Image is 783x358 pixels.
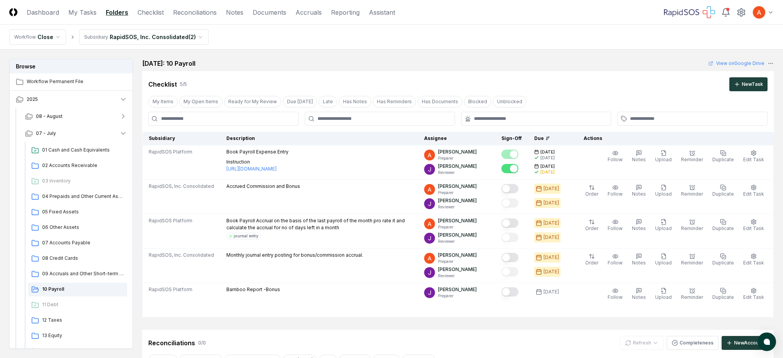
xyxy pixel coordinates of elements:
span: 10 Payroll [42,286,124,293]
span: 08 Credit Cards [42,255,124,262]
a: 11 Debt [28,298,127,312]
button: Edit Task [742,183,766,199]
a: Reporting [331,8,360,17]
div: [DATE] [544,288,559,295]
button: Notes [630,148,647,165]
span: Order [585,191,598,197]
span: 07 - July [36,130,56,137]
span: Upload [655,191,672,197]
span: Notes [632,157,646,162]
button: Follow [606,217,624,234]
p: [PERSON_NAME] [438,266,477,273]
p: Preparer [438,224,477,230]
button: Reminder [679,252,705,268]
span: Duplicate [712,191,734,197]
button: Blocked [464,96,491,107]
p: Preparer [438,190,477,196]
span: Reminder [681,294,703,300]
button: Has Documents [418,96,462,107]
a: 07 Accounts Payable [28,236,127,250]
th: Subsidiary [143,132,221,145]
a: 02 Accounts Receivable [28,159,127,173]
button: Due Today [283,96,317,107]
button: Mark complete [501,218,518,228]
p: [PERSON_NAME] [438,217,477,224]
span: Reminder [681,260,703,266]
span: 01 Cash and Cash Equivalents [42,147,124,153]
button: Reminder [679,286,705,302]
a: Accruals [296,8,322,17]
nav: breadcrumb [9,29,209,45]
span: 13 Equity [42,332,124,339]
p: [PERSON_NAME] [438,148,477,155]
p: Reviewer [438,170,477,176]
p: Book Payroll Expense Entry [226,148,289,155]
p: [PERSON_NAME] [438,252,477,259]
span: 12 Taxes [42,317,124,324]
button: Reminder [679,148,705,165]
div: [DATE] [544,234,559,241]
a: 03 Inventory [28,174,127,188]
span: Notes [632,260,646,266]
p: [PERSON_NAME] [438,286,477,293]
span: 07 Accounts Payable [42,239,124,246]
img: RapidSOS logo [664,6,715,19]
button: Upload [654,183,673,199]
div: [DATE] [540,155,555,161]
p: Reviewer [438,239,477,244]
a: 12 Taxes [28,314,127,327]
button: Upload [654,286,673,302]
a: Reconciliations [173,8,217,17]
button: atlas-launcher [758,332,776,351]
button: Reminder [679,183,705,199]
p: [PERSON_NAME] [438,232,477,239]
button: NewTask [729,77,768,91]
a: Checklist [138,8,164,17]
span: 14 Revenue [42,348,124,355]
a: 09 Accruals and Other Short-term Liabilities [28,267,127,281]
th: Sign-Off [495,132,528,145]
a: 05 Fixed Assets [28,205,127,219]
span: RapidSOS Platform [149,148,192,155]
a: My Tasks [68,8,97,17]
button: Upload [654,217,673,234]
span: 11 Debt [42,301,124,308]
a: 13 Equity [28,329,127,343]
div: Subsidiary [84,34,108,41]
span: Upload [655,225,672,231]
p: Instruction [226,159,289,172]
span: 06 Other Assets [42,224,124,231]
button: Order [584,252,600,268]
img: ACg8ocK3mdmu6YYpaRl40uhUUGu9oxSxFSb1vbjsnEih2JuwAH1PGA=s96-c [424,218,435,229]
span: RapidSOS Platform [149,217,192,224]
button: Notes [630,183,647,199]
button: Mark complete [501,198,518,208]
span: Follow [608,157,623,162]
button: Edit Task [742,148,766,165]
a: 01 Cash and Cash Equivalents [28,143,127,157]
span: Edit Task [743,260,764,266]
span: 03 Inventory [42,177,124,184]
button: Completeness [667,336,718,350]
button: Follow [606,183,624,199]
span: [DATE] [540,164,555,169]
span: Reminder [681,191,703,197]
div: 0 / 0 [198,339,206,346]
div: Actions [577,135,768,142]
div: Workflow [14,34,36,41]
span: Duplicate [712,260,734,266]
div: [DATE] [540,169,555,175]
span: Order [585,225,598,231]
button: Has Notes [339,96,371,107]
button: Duplicate [711,252,735,268]
p: Reviewer [438,273,477,279]
a: Dashboard [27,8,59,17]
span: 02 Accounts Receivable [42,162,124,169]
p: Book Payroll Accrual on the basis of the last payroll of the month pro rate it and calculate the ... [226,217,412,231]
th: Description [220,132,418,145]
a: Folders [106,8,128,17]
img: ACg8ocKTC56tjQR6-o9bi8poVV4j_qMfO6M0RniyL9InnBgkmYdNig=s96-c [424,198,435,209]
span: Notes [632,294,646,300]
button: NewAccount [722,336,768,350]
button: Mark complete [501,253,518,262]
